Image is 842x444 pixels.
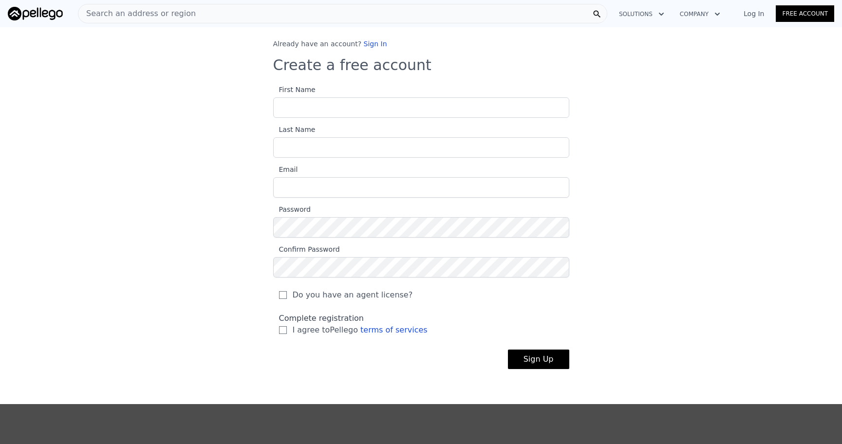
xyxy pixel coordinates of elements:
span: I agree to Pellego [293,324,428,336]
input: Do you have an agent license? [279,291,287,299]
span: Last Name [273,126,316,133]
input: Password [273,217,569,238]
span: Email [273,166,298,173]
input: Email [273,177,569,198]
span: Confirm Password [273,245,340,253]
h3: Create a free account [273,56,569,74]
a: Free Account [776,5,834,22]
span: Search an address or region [78,8,196,19]
a: terms of services [360,325,428,334]
button: Solutions [611,5,672,23]
span: First Name [273,86,316,93]
img: Pellego [8,7,63,20]
button: Company [672,5,728,23]
button: Sign Up [508,350,569,369]
input: I agree toPellego terms of services [279,326,287,334]
span: Do you have an agent license? [293,289,413,301]
div: Already have an account? [273,39,569,49]
a: Sign In [364,40,387,48]
input: Confirm Password [273,257,569,277]
span: Complete registration [279,314,364,323]
span: Password [273,205,311,213]
input: Last Name [273,137,569,158]
input: First Name [273,97,569,118]
a: Log In [732,9,776,18]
